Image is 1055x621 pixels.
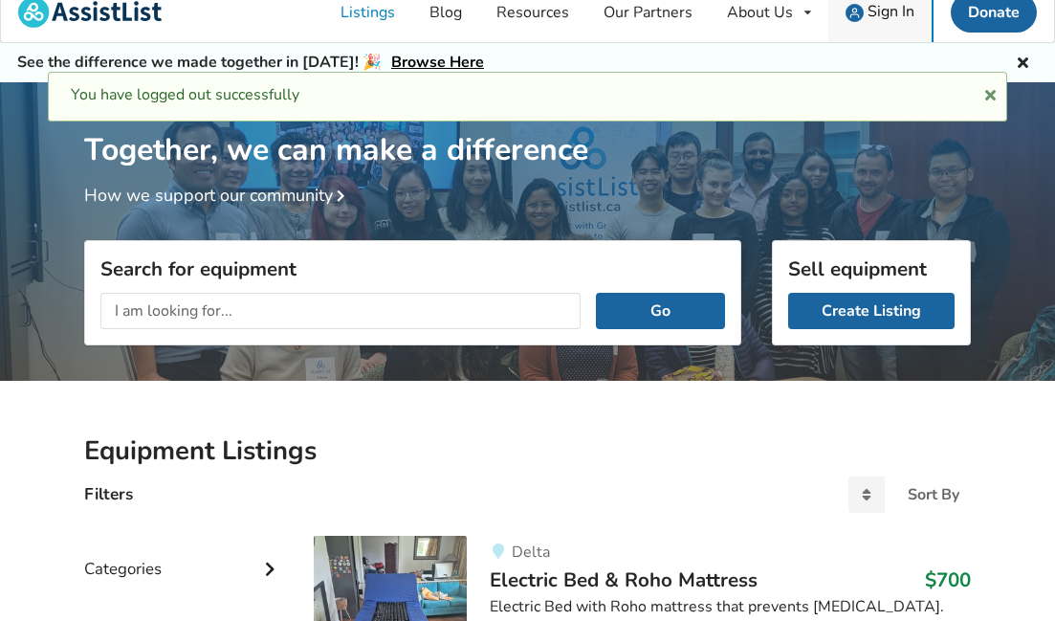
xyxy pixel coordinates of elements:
[925,567,971,592] h3: $700
[788,256,955,281] h3: Sell equipment
[868,1,914,22] span: Sign In
[71,84,984,106] div: You have logged out successfully
[391,52,484,73] a: Browse Here
[490,566,758,593] span: Electric Bed & Roho Mattress
[908,487,959,502] div: Sort By
[84,184,352,207] a: How we support our community
[84,483,133,505] h4: Filters
[100,256,725,281] h3: Search for equipment
[788,293,955,329] a: Create Listing
[846,4,864,22] img: user icon
[596,293,725,329] button: Go
[727,5,793,20] div: About Us
[84,82,971,169] h1: Together, we can make a difference
[17,53,484,73] h5: See the difference we made together in [DATE]! 🎉
[512,542,550,563] span: Delta
[84,434,971,468] h2: Equipment Listings
[84,521,283,588] div: Categories
[100,293,581,329] input: I am looking for...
